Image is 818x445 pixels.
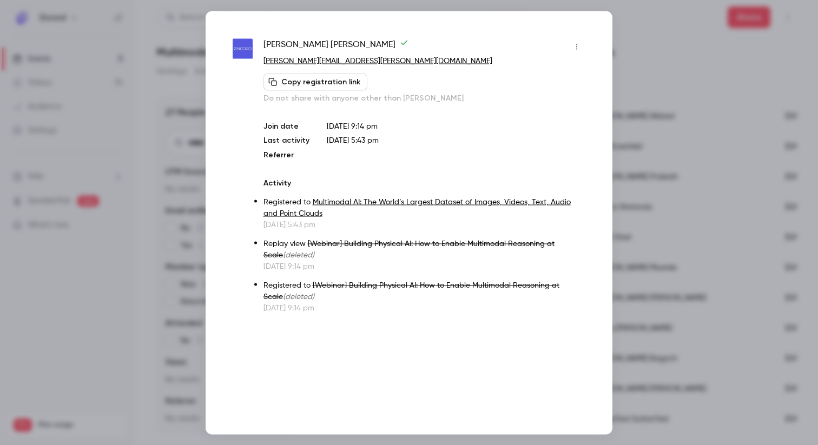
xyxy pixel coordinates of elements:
button: Copy registration link [263,73,367,90]
img: encord.com [233,39,253,59]
span: [Webinar] Building Physical AI: How to Enable Multimodal Reasoning at Scale [263,281,559,300]
a: [PERSON_NAME][EMAIL_ADDRESS][PERSON_NAME][DOMAIN_NAME] [263,57,492,64]
span: [DATE] 5:43 pm [327,136,379,144]
p: Registered to [263,196,585,219]
p: Referrer [263,149,309,160]
p: Replay view [263,238,585,261]
p: Registered to [263,280,585,302]
p: Activity [263,177,585,188]
p: Do not share with anyone other than [PERSON_NAME] [263,92,585,103]
span: [PERSON_NAME] [PERSON_NAME] [263,38,408,55]
p: [DATE] 5:43 pm [263,219,585,230]
span: (deleted) [283,293,314,300]
p: Join date [263,121,309,131]
a: Multimodal AI: The World’s Largest Dataset of Images, Videos, Text, Audio and Point Clouds [263,198,571,217]
p: [DATE] 9:14 pm [263,302,585,313]
p: Last activity [263,135,309,146]
span: [Webinar] Building Physical AI: How to Enable Multimodal Reasoning at Scale [263,240,555,258]
p: [DATE] 9:14 pm [327,121,585,131]
span: (deleted) [283,251,314,258]
p: [DATE] 9:14 pm [263,261,585,271]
